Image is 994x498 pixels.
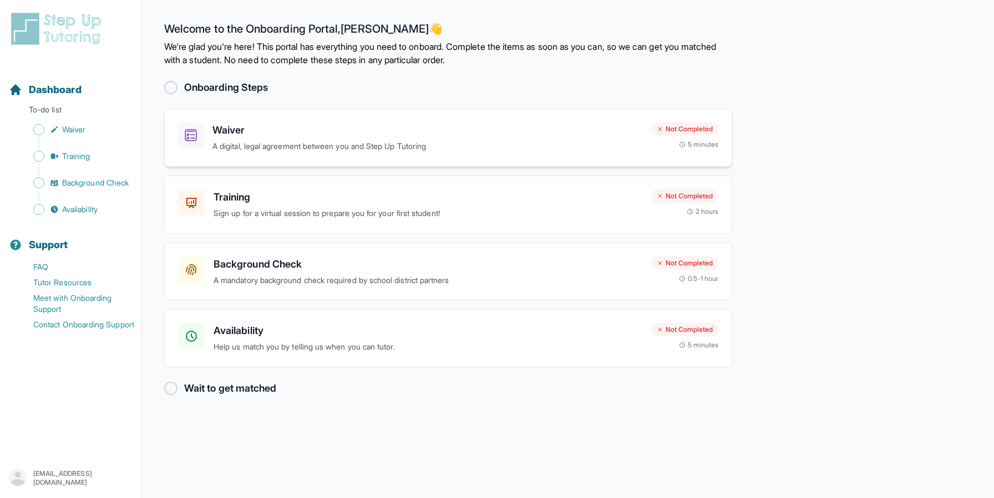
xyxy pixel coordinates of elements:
a: Background Check [9,175,141,191]
a: Availability [9,202,141,217]
img: logo [9,11,108,47]
button: [EMAIL_ADDRESS][DOMAIN_NAME] [9,468,133,488]
h2: Wait to get matched [184,381,276,396]
span: Availability [62,204,98,215]
a: Tutor Resources [9,275,141,290]
a: AvailabilityHelp us match you by telling us when you can tutor.Not Completed5 minutes [164,309,732,367]
div: 5 minutes [679,140,718,149]
span: Dashboard [29,82,82,97]
span: Support [29,237,68,253]
a: FAQ [9,259,141,275]
h3: Background Check [214,256,642,272]
button: Dashboard [4,64,137,102]
span: Waiver [62,124,85,135]
p: To-do list [4,104,137,120]
a: Meet with Onboarding Support [9,290,141,317]
div: 0.5-1 hour [679,274,718,283]
h3: Availability [214,323,642,338]
div: 5 minutes [679,341,718,350]
p: Sign up for a virtual session to prepare you for your first student! [214,207,642,220]
span: Training [62,151,90,162]
p: A mandatory background check required by school district partners [214,274,642,287]
p: We're glad you're here! This portal has everything you need to onboard. Complete the items as soo... [164,40,732,66]
p: Help us match you by telling us when you can tutor. [214,341,642,353]
p: A digital, legal agreement between you and Step Up Tutoring [212,140,642,153]
a: WaiverA digital, legal agreement between you and Step Up TutoringNot Completed5 minutes [164,109,732,167]
span: Background Check [62,177,129,188]
div: Not Completed [651,256,718,270]
a: Waiver [9,122,141,137]
a: Dashboard [9,82,82,97]
h2: Welcome to the Onboarding Portal, [PERSON_NAME] 👋 [164,22,732,40]
p: [EMAIL_ADDRESS][DOMAIN_NAME] [33,469,133,487]
a: Contact Onboarding Support [9,317,141,332]
a: TrainingSign up for a virtual session to prepare you for your first student!Not Completed2 hours [164,176,732,234]
h2: Onboarding Steps [184,80,268,95]
div: Not Completed [651,189,718,203]
a: Training [9,148,141,164]
a: Background CheckA mandatory background check required by school district partnersNot Completed0.5... [164,243,732,301]
button: Support [4,219,137,257]
div: Not Completed [651,323,718,336]
div: 2 hours [687,207,719,216]
h3: Waiver [212,122,642,138]
h3: Training [214,189,642,205]
div: Not Completed [651,122,718,136]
